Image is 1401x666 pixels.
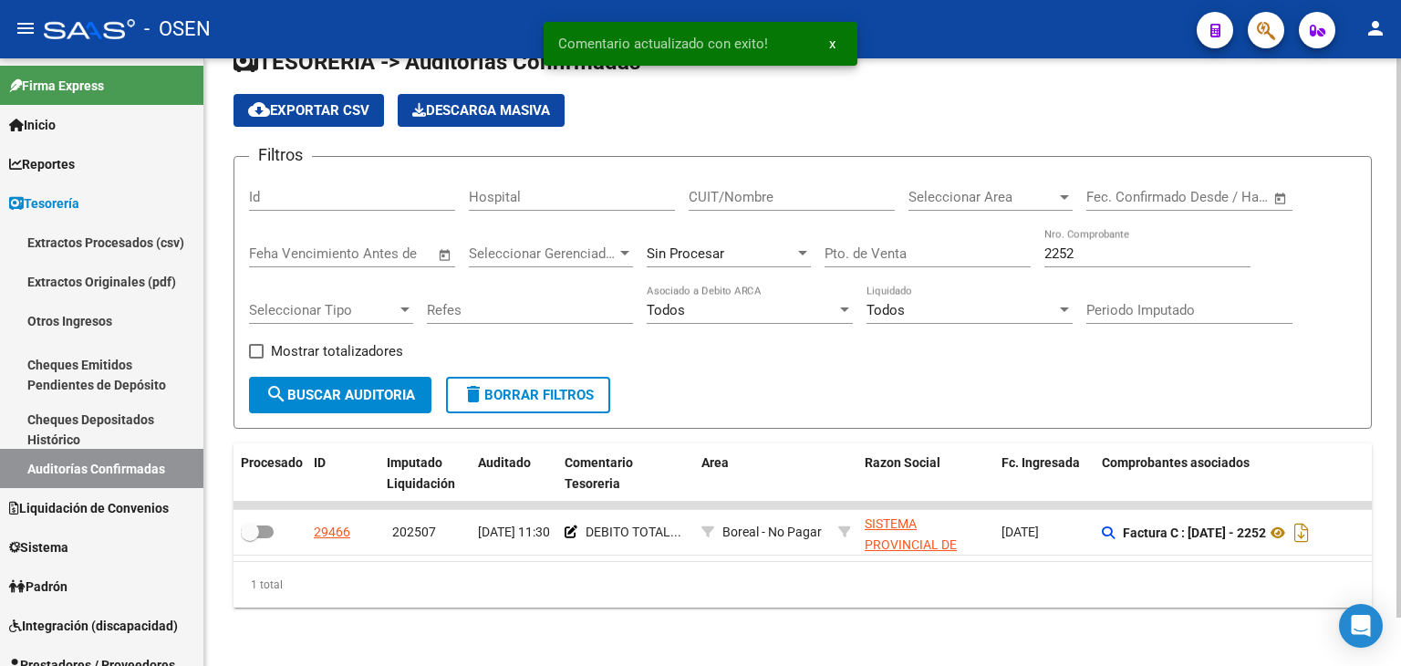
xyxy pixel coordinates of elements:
span: Auditado [478,455,531,470]
datatable-header-cell: ID [306,443,379,504]
span: x [829,36,835,52]
input: Fecha fin [1177,189,1265,205]
span: Integración (discapacidad) [9,616,178,636]
span: Sin Procesar [647,245,724,262]
button: Open calendar [1271,188,1292,209]
span: Imputado Liquidación [387,455,455,491]
span: Todos [647,302,685,318]
datatable-header-cell: Procesado [233,443,306,504]
span: Comentario Tesoreria [565,455,633,491]
button: Buscar Auditoria [249,377,431,413]
span: ID [314,455,326,470]
input: Fecha inicio [1086,189,1160,205]
div: - 30691822849 [865,514,987,552]
span: Seleccionar Area [908,189,1056,205]
mat-icon: person [1365,17,1386,39]
span: Comprobantes asociados [1102,455,1250,470]
span: Todos [867,302,905,318]
datatable-header-cell: Comentario Tesoreria [557,443,694,504]
span: Comentario actualizado con exito! [558,35,768,53]
span: 202507 [392,525,436,539]
span: TESORERIA -> Auditorías Confirmadas [233,49,640,75]
datatable-header-cell: Fc. Ingresada [994,443,1095,504]
span: Sistema [9,537,68,557]
span: Razon Social [865,455,940,470]
span: Exportar CSV [248,102,369,119]
span: Tesorería [9,193,79,213]
span: Borrar Filtros [462,387,594,403]
span: Boreal - No Pagar [722,525,822,539]
datatable-header-cell: Razon Social [857,443,994,504]
h3: Filtros [249,142,312,168]
span: [DATE] [1001,525,1039,539]
datatable-header-cell: Area [694,443,831,504]
span: Reportes [9,154,75,174]
datatable-header-cell: Comprobantes asociados [1095,443,1368,504]
div: Open Intercom Messenger [1339,604,1383,648]
span: - OSEN [144,9,211,49]
span: Inicio [9,115,56,135]
button: Open calendar [435,245,456,265]
mat-icon: search [265,383,287,405]
span: Procesado [241,455,303,470]
span: SISTEMA PROVINCIAL DE SALUD [865,516,957,573]
span: Mostrar totalizadores [271,340,403,362]
button: Descarga Masiva [398,94,565,127]
span: Seleccionar Gerenciador [469,245,617,262]
i: Descargar documento [1290,518,1313,547]
span: Padrón [9,577,67,597]
datatable-header-cell: Auditado [471,443,557,504]
datatable-header-cell: Imputado Liquidación [379,443,471,504]
app-download-masive: Descarga masiva de comprobantes (adjuntos) [398,94,565,127]
button: x [815,27,850,60]
span: Descarga Masiva [412,102,550,119]
span: Firma Express [9,76,104,96]
span: Buscar Auditoria [265,387,415,403]
mat-icon: cloud_download [248,99,270,120]
mat-icon: menu [15,17,36,39]
mat-icon: delete [462,383,484,405]
span: Seleccionar Tipo [249,302,397,318]
span: Fc. Ingresada [1001,455,1080,470]
span: Area [701,455,729,470]
span: [DATE] 11:30 [478,525,550,539]
span: DEBITO TOTAL... [586,525,681,539]
span: Liquidación de Convenios [9,498,169,518]
div: 29466 [314,522,350,543]
strong: Factura C : [DATE] - 2252 [1123,526,1266,540]
div: 1 total [233,562,1372,608]
button: Borrar Filtros [446,377,610,413]
button: Exportar CSV [233,94,384,127]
